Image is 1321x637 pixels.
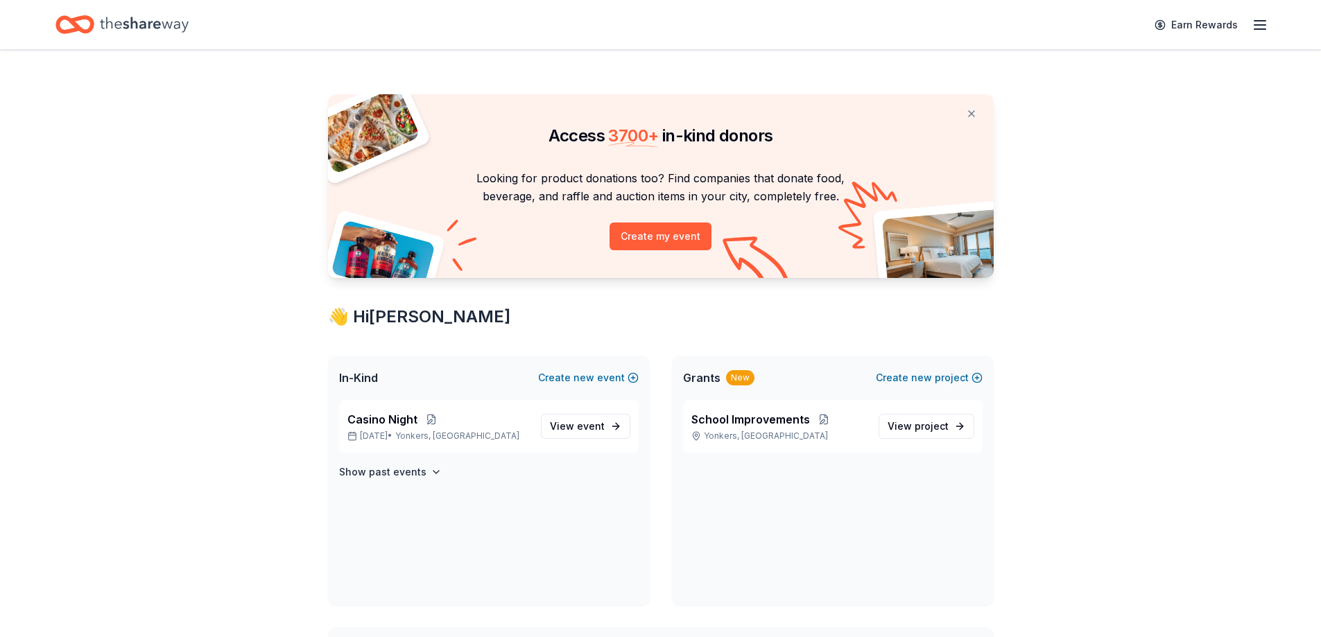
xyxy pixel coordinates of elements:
button: Create my event [610,222,711,250]
img: Curvy arrow [723,236,792,288]
span: School Improvements [691,411,810,428]
span: In-Kind [339,369,378,386]
span: Access in-kind donors [549,125,773,146]
span: new [573,369,594,386]
h4: Show past events [339,464,426,480]
div: New [726,370,754,385]
p: Yonkers, [GEOGRAPHIC_DATA] [691,430,867,442]
span: project [915,420,949,432]
span: View [550,418,605,435]
button: Createnewevent [538,369,639,386]
a: Home [55,8,189,41]
a: View project [879,414,974,439]
button: Createnewproject [876,369,983,386]
img: Pizza [312,86,420,175]
span: View [888,418,949,435]
div: 👋 Hi [PERSON_NAME] [328,306,994,328]
span: Yonkers, [GEOGRAPHIC_DATA] [395,430,519,442]
span: Grants [683,369,720,386]
a: View event [541,414,630,439]
p: [DATE] • [347,430,530,442]
span: 3700 + [608,125,658,146]
span: event [577,420,605,432]
a: Earn Rewards [1146,12,1246,37]
button: Show past events [339,464,442,480]
span: new [911,369,932,386]
span: Casino Night [347,411,417,428]
p: Looking for product donations too? Find companies that donate food, beverage, and raffle and auct... [345,169,977,206]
